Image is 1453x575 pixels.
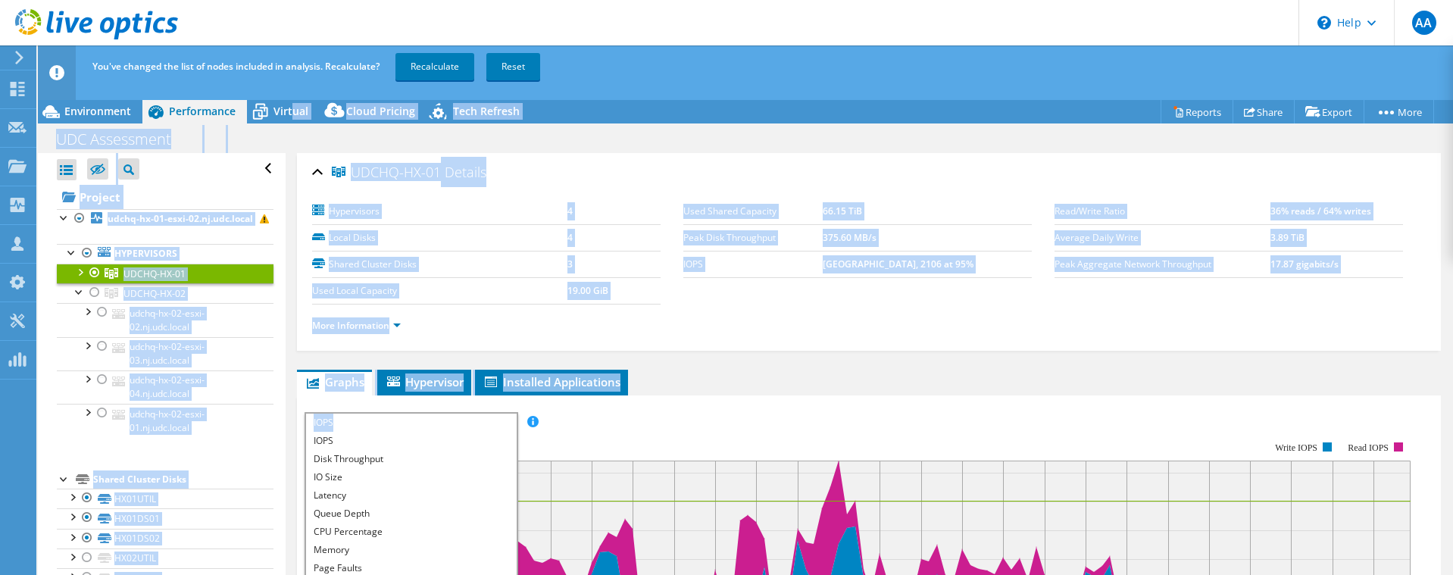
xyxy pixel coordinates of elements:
[683,257,823,272] label: IOPS
[483,374,620,389] span: Installed Applications
[306,541,516,559] li: Memory
[1055,230,1270,245] label: Average Daily Write
[312,230,567,245] label: Local Disks
[57,489,273,508] a: HX01UTIL
[123,287,186,300] span: UDCHQ-HX-02
[567,258,573,270] b: 3
[1161,100,1233,123] a: Reports
[306,468,516,486] li: IO Size
[823,205,862,217] b: 66.15 TiB
[312,257,567,272] label: Shared Cluster Disks
[1270,205,1371,217] b: 36% reads / 64% writes
[123,267,186,280] span: UDCHQ-HX-01
[1233,100,1295,123] a: Share
[306,450,516,468] li: Disk Throughput
[169,104,236,118] span: Performance
[93,470,273,489] div: Shared Cluster Disks
[306,505,516,523] li: Queue Depth
[385,374,464,389] span: Hypervisor
[1275,442,1317,453] text: Write IOPS
[567,284,608,297] b: 19.00 GiB
[57,529,273,548] a: HX01DS02
[57,185,273,209] a: Project
[1364,100,1434,123] a: More
[49,131,195,148] h1: UDC Assessment
[1317,16,1331,30] svg: \n
[57,404,273,437] a: udchq-hx-02-esxi-01.nj.udc.local
[683,230,823,245] label: Peak Disk Throughput
[57,209,273,229] a: udchq-hx-01-esxi-02.nj.udc.local
[306,432,516,450] li: IOPS
[1348,442,1389,453] text: Read IOPS
[306,486,516,505] li: Latency
[823,258,973,270] b: [GEOGRAPHIC_DATA], 2106 at 95%
[1270,231,1305,244] b: 3.89 TiB
[567,205,573,217] b: 4
[1294,100,1364,123] a: Export
[305,374,364,389] span: Graphs
[57,548,273,568] a: HX02UTIL
[57,244,273,264] a: Hypervisors
[486,53,540,80] a: Reset
[273,104,308,118] span: Virtual
[306,414,516,432] span: IOPS
[312,283,567,298] label: Used Local Capacity
[57,337,273,370] a: udchq-hx-02-esxi-03.nj.udc.local
[312,319,401,332] a: More Information
[57,370,273,404] a: udchq-hx-02-esxi-04.nj.udc.local
[567,231,573,244] b: 4
[395,53,474,80] a: Recalculate
[108,212,253,225] b: udchq-hx-01-esxi-02.nj.udc.local
[823,231,876,244] b: 375.60 MB/s
[57,508,273,528] a: HX01DS01
[683,204,823,219] label: Used Shared Capacity
[332,165,441,180] span: UDCHQ-HX-01
[453,104,520,118] span: Tech Refresh
[57,303,273,336] a: udchq-hx-02-esxi-02.nj.udc.local
[1270,258,1339,270] b: 17.87 gigabits/s
[346,104,415,118] span: Cloud Pricing
[1055,257,1270,272] label: Peak Aggregate Network Throughput
[57,264,273,283] a: UDCHQ-HX-01
[57,283,273,303] a: UDCHQ-HX-02
[92,60,380,73] span: You've changed the list of nodes included in analysis. Recalculate?
[1055,204,1270,219] label: Read/Write Ratio
[306,523,516,541] li: CPU Percentage
[64,104,131,118] span: Environment
[1412,11,1436,35] span: AA
[445,163,486,181] span: Details
[312,204,567,219] label: Hypervisors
